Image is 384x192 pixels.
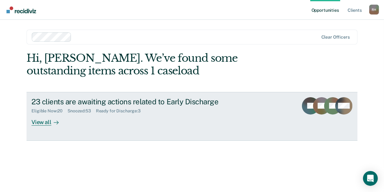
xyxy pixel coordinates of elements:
div: Hi, [PERSON_NAME]. We’ve found some outstanding items across 1 caseload [27,52,291,77]
div: R H [369,5,379,15]
a: 23 clients are awaiting actions related to Early DischargeEligible Now:20Snoozed:53Ready for Disc... [27,92,357,141]
div: Ready for Discharge : 3 [96,108,146,114]
div: Clear officers [321,35,350,40]
div: View all [31,114,66,126]
div: Open Intercom Messenger [363,171,378,186]
div: Eligible Now : 20 [31,108,68,114]
button: Profile dropdown button [369,5,379,15]
div: 23 clients are awaiting actions related to Early Discharge [31,97,248,106]
img: Recidiviz [6,6,36,13]
div: Snoozed : 53 [68,108,96,114]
